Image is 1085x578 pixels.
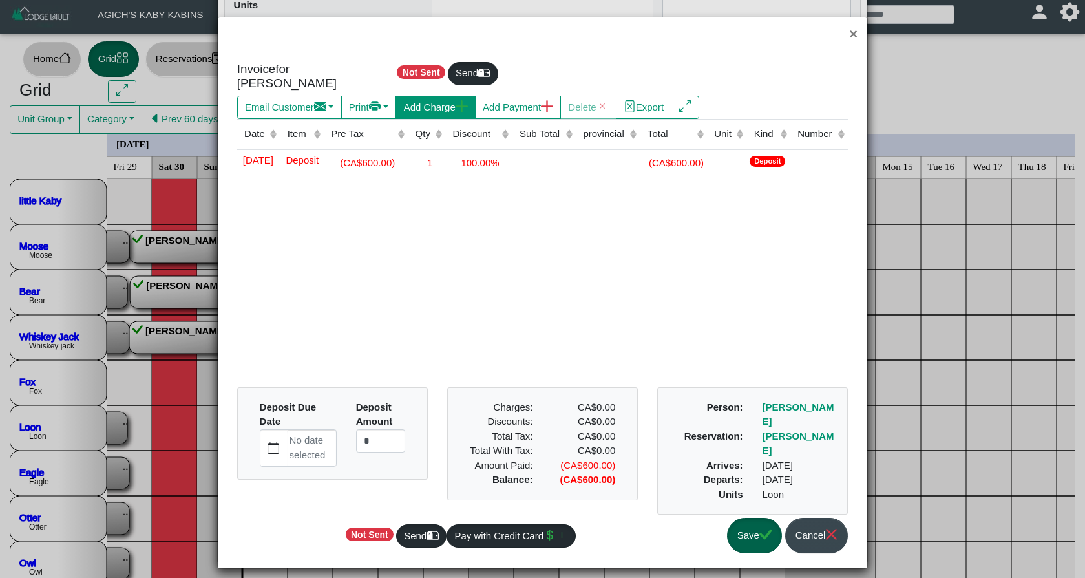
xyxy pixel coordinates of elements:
[552,429,615,444] div: CA$0.00
[460,400,543,415] div: Charges:
[644,153,704,171] div: (CA$600.00)
[578,401,615,412] span: CA$0.00
[448,153,509,171] div: 100.00%
[346,528,394,541] span: Not Sent
[560,96,616,119] button: Deletex
[754,127,777,142] div: Kind
[288,127,310,142] div: Item
[520,127,562,142] div: Sub Total
[753,487,845,502] div: Loon
[237,62,375,91] h5: Invoice
[475,96,561,119] button: Add Paymentplus lg
[244,127,266,142] div: Date
[287,430,336,466] label: No date selected
[460,414,543,429] div: Discounts:
[541,100,553,112] svg: plus lg
[460,458,543,473] div: Amount Paid:
[369,100,381,112] svg: printer fill
[478,67,490,79] svg: mailbox2
[427,529,439,541] svg: mailbox2
[706,460,743,471] b: Arrives:
[492,474,533,485] b: Balance:
[314,100,326,112] svg: envelope fill
[237,96,342,119] button: Email Customerenvelope fill
[707,401,743,412] b: Person:
[753,473,845,487] div: [DATE]
[753,458,845,473] div: [DATE]
[556,529,568,541] svg: plus
[452,127,498,142] div: Discount
[542,414,625,429] div: CA$0.00
[714,127,733,142] div: Unit
[825,528,837,541] svg: x
[542,444,625,458] div: CA$0.00
[240,152,273,166] span: [DATE]
[456,100,468,112] svg: plus lg
[460,429,543,444] div: Total Tax:
[560,474,615,485] b: (CA$600.00)
[704,474,743,485] b: Departs:
[460,444,543,458] div: Total With Tax:
[396,524,447,548] button: Sendmailbox2
[785,518,848,553] button: Cancelx
[727,518,782,553] button: Savecheck
[448,62,498,85] button: Sendmailbox2
[331,127,394,142] div: Pre Tax
[763,401,834,427] a: [PERSON_NAME]
[397,65,445,79] span: Not Sent
[341,96,397,119] button: Printprinter fill
[839,17,867,52] button: Close
[616,96,672,119] button: file excelExport
[260,430,287,466] button: calendar
[759,528,772,541] svg: check
[583,127,626,142] div: provincial
[542,458,625,473] div: (CA$600.00)
[797,127,834,142] div: Number
[648,127,693,142] div: Total
[411,153,442,171] div: 1
[395,96,475,119] button: Add Chargeplus lg
[268,442,280,455] svg: calendar
[327,153,405,171] div: (CA$600.00)
[283,152,319,166] span: Deposit
[447,524,576,548] button: Pay with Credit Cardcurrency dollarplus
[356,401,393,427] b: Deposit Amount
[679,100,691,112] svg: arrows angle expand
[684,431,743,442] b: Reservation:
[543,529,556,541] svg: currency dollar
[719,489,743,500] b: Units
[671,96,699,119] button: arrows angle expand
[416,127,432,142] div: Qty
[260,401,317,427] b: Deposit Due Date
[763,431,834,456] a: [PERSON_NAME]
[237,62,337,91] span: for [PERSON_NAME]
[624,100,636,112] svg: file excel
